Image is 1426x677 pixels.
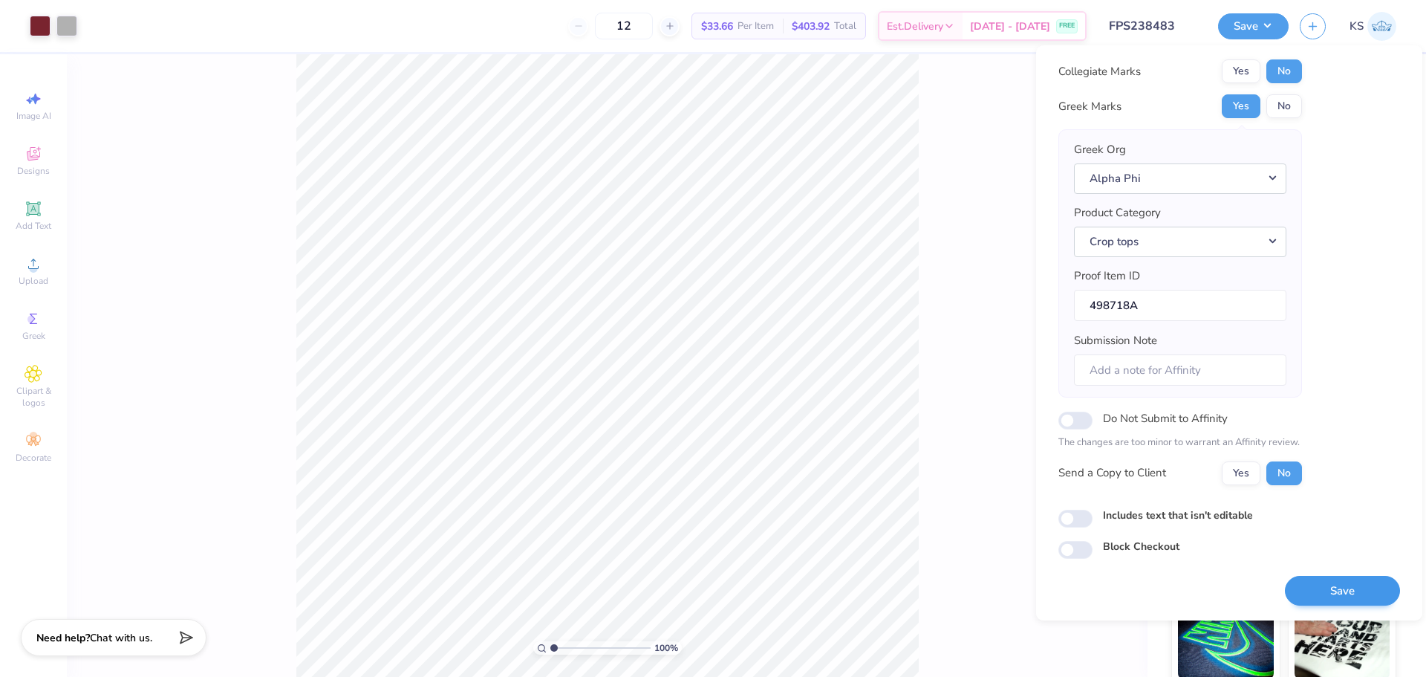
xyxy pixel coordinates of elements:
label: Do Not Submit to Affinity [1103,409,1228,428]
span: KS [1350,18,1364,35]
button: Yes [1222,461,1260,485]
button: Save [1218,13,1289,39]
img: Kath Sales [1367,12,1396,41]
span: Image AI [16,110,51,122]
span: Total [834,19,856,34]
label: Block Checkout [1103,539,1179,554]
button: Crop tops [1074,227,1286,257]
button: No [1266,94,1302,118]
button: No [1266,59,1302,83]
span: FREE [1059,21,1075,31]
span: [DATE] - [DATE] [970,19,1050,34]
input: – – [595,13,653,39]
span: Decorate [16,452,51,464]
label: Submission Note [1074,332,1157,349]
label: Proof Item ID [1074,268,1140,285]
span: Clipart & logos [7,385,59,409]
div: Send a Copy to Client [1058,464,1166,482]
label: Includes text that isn't editable [1103,508,1253,523]
button: Yes [1222,59,1260,83]
button: Yes [1222,94,1260,118]
span: Upload [19,275,48,287]
button: No [1266,461,1302,485]
span: 100 % [654,641,678,655]
span: Est. Delivery [887,19,943,34]
span: Chat with us. [90,631,152,645]
span: Per Item [738,19,774,34]
a: KS [1350,12,1396,41]
button: Save [1285,576,1400,606]
p: The changes are too minor to warrant an Affinity review. [1058,435,1302,450]
div: Greek Marks [1058,98,1121,115]
input: Add a note for Affinity [1074,354,1286,386]
div: Collegiate Marks [1058,63,1141,80]
strong: Need help? [36,631,90,645]
span: Designs [17,165,50,177]
input: Untitled Design [1098,11,1207,41]
span: Greek [22,330,45,342]
span: Add Text [16,220,51,232]
span: $403.92 [792,19,830,34]
label: Greek Org [1074,141,1126,158]
span: $33.66 [701,19,733,34]
label: Product Category [1074,204,1161,221]
button: Alpha Phi [1074,163,1286,194]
